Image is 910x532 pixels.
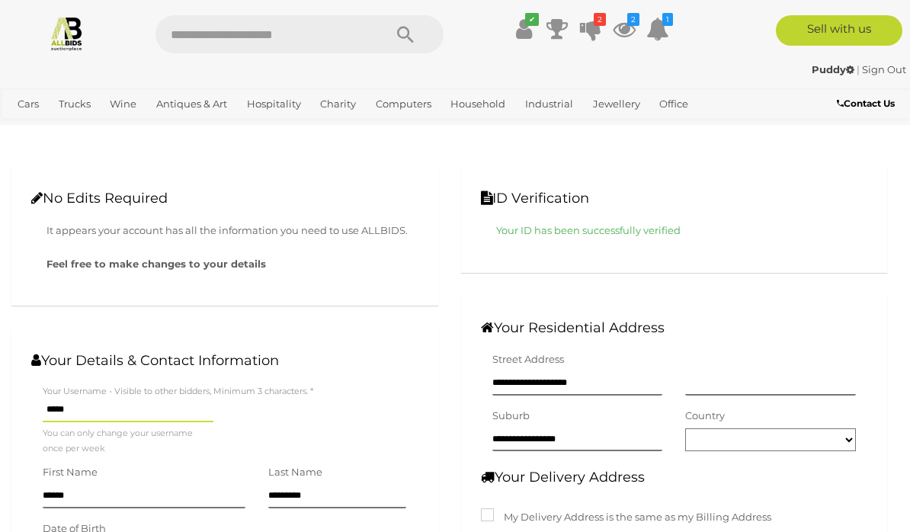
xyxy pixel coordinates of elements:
[525,13,539,26] i: ✔
[837,98,895,109] b: Contact Us
[837,95,899,112] a: Contact Us
[857,63,860,75] span: |
[492,351,564,368] label: Street Address
[653,91,694,117] a: Office
[519,91,579,117] a: Industrial
[613,15,636,43] a: 2
[579,15,602,43] a: 2
[11,117,55,142] a: Sports
[31,191,418,207] h2: No Edits Required
[43,426,213,457] small: You can only change your username once per week
[685,407,725,425] label: Country
[49,15,85,51] img: Allbids.com.au
[314,91,362,117] a: Charity
[43,463,98,481] label: First Name
[492,407,530,425] label: Suburb
[481,508,771,526] label: My Delivery Address is the same as my Billing Address
[496,222,868,239] p: Your ID has been successfully verified
[31,354,418,369] h2: Your Details & Contact Information
[46,222,418,239] p: It appears your account has all the information you need to use ALLBIDS.
[62,117,183,142] a: [GEOGRAPHIC_DATA]
[367,15,444,53] button: Search
[587,91,646,117] a: Jewellery
[481,321,868,336] h2: Your Residential Address
[627,13,639,26] i: 2
[150,91,233,117] a: Antiques & Art
[11,91,45,117] a: Cars
[268,463,322,481] label: Last Name
[812,63,854,75] strong: Puddy
[53,91,97,117] a: Trucks
[594,13,606,26] i: 2
[776,15,902,46] a: Sell with us
[46,258,266,270] strong: Feel free to make changes to your details
[370,91,437,117] a: Computers
[646,15,669,43] a: 1
[104,91,143,117] a: Wine
[512,15,535,43] a: ✔
[812,63,857,75] a: Puddy
[862,63,906,75] a: Sign Out
[481,191,868,207] h2: ID Verification
[444,91,511,117] a: Household
[662,13,673,26] i: 1
[481,470,868,486] h2: Your Delivery Address
[241,91,307,117] a: Hospitality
